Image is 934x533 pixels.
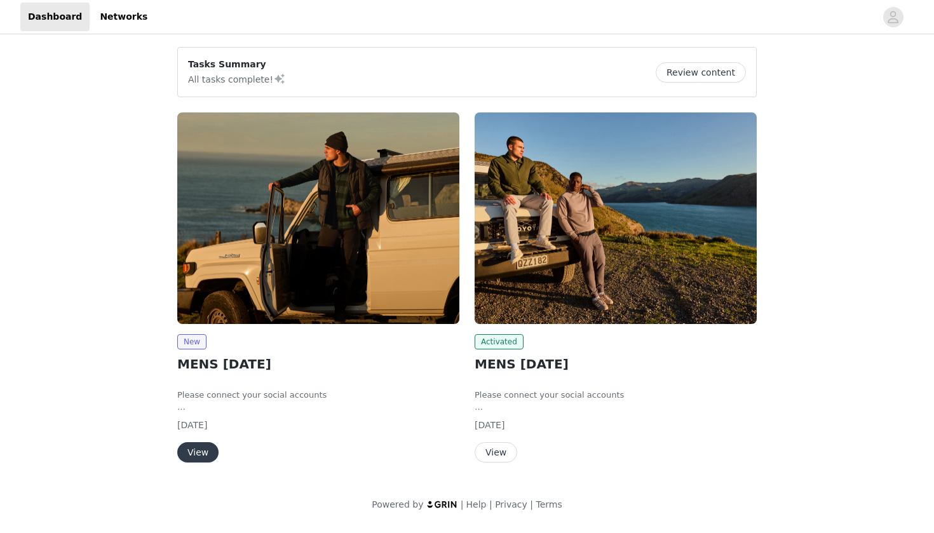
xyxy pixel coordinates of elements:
[495,499,527,509] a: Privacy
[489,499,492,509] span: |
[177,442,219,462] button: View
[177,448,219,457] a: View
[177,420,207,430] span: [DATE]
[20,3,90,31] a: Dashboard
[177,112,459,324] img: Fabletics
[475,389,757,401] li: Please connect your social accounts
[177,354,459,374] h2: MENS [DATE]
[475,420,504,430] span: [DATE]
[461,499,464,509] span: |
[530,499,533,509] span: |
[475,334,524,349] span: Activated
[475,354,757,374] h2: MENS [DATE]
[177,334,206,349] span: New
[92,3,155,31] a: Networks
[475,112,757,324] img: Fabletics
[536,499,562,509] a: Terms
[372,499,423,509] span: Powered by
[887,7,899,27] div: avatar
[475,442,517,462] button: View
[656,62,746,83] button: Review content
[475,448,517,457] a: View
[188,71,286,86] p: All tasks complete!
[188,58,286,71] p: Tasks Summary
[426,500,458,508] img: logo
[466,499,487,509] a: Help
[177,389,459,401] li: Please connect your social accounts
